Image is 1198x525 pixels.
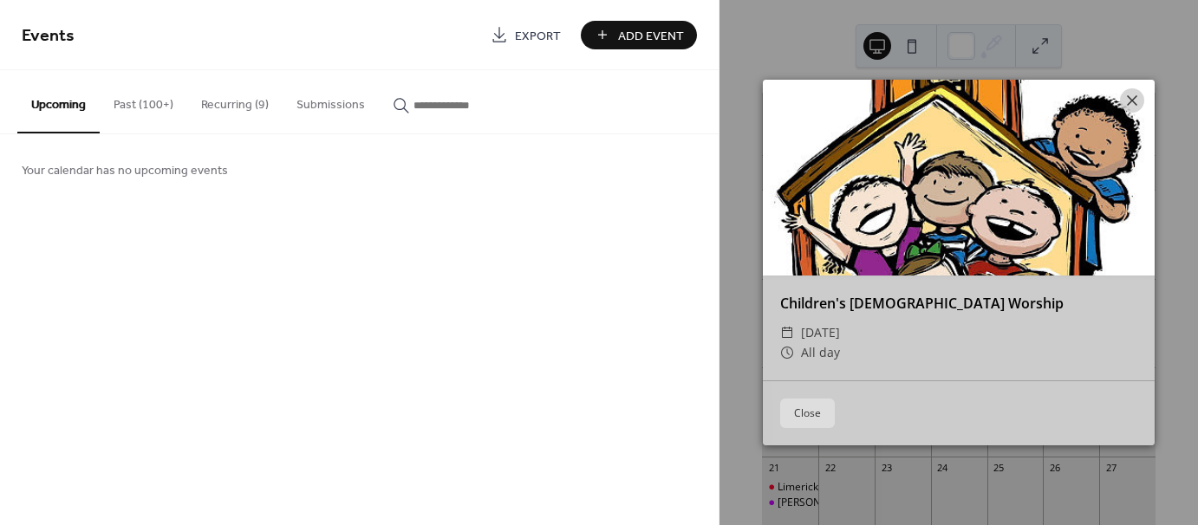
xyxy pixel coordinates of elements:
div: ​ [780,342,794,363]
span: All day [801,342,840,363]
span: Events [22,19,75,53]
span: [DATE] [801,322,840,343]
span: Export [515,27,561,45]
span: Your calendar has no upcoming events [22,162,228,180]
button: Recurring (9) [187,70,283,132]
div: Children's [DEMOGRAPHIC_DATA] Worship [763,293,1155,314]
button: Close [780,399,835,428]
span: Add Event [618,27,684,45]
button: Upcoming [17,70,100,133]
div: ​ [780,322,794,343]
button: Add Event [581,21,697,49]
button: Submissions [283,70,379,132]
button: Past (100+) [100,70,187,132]
a: Export [478,21,574,49]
